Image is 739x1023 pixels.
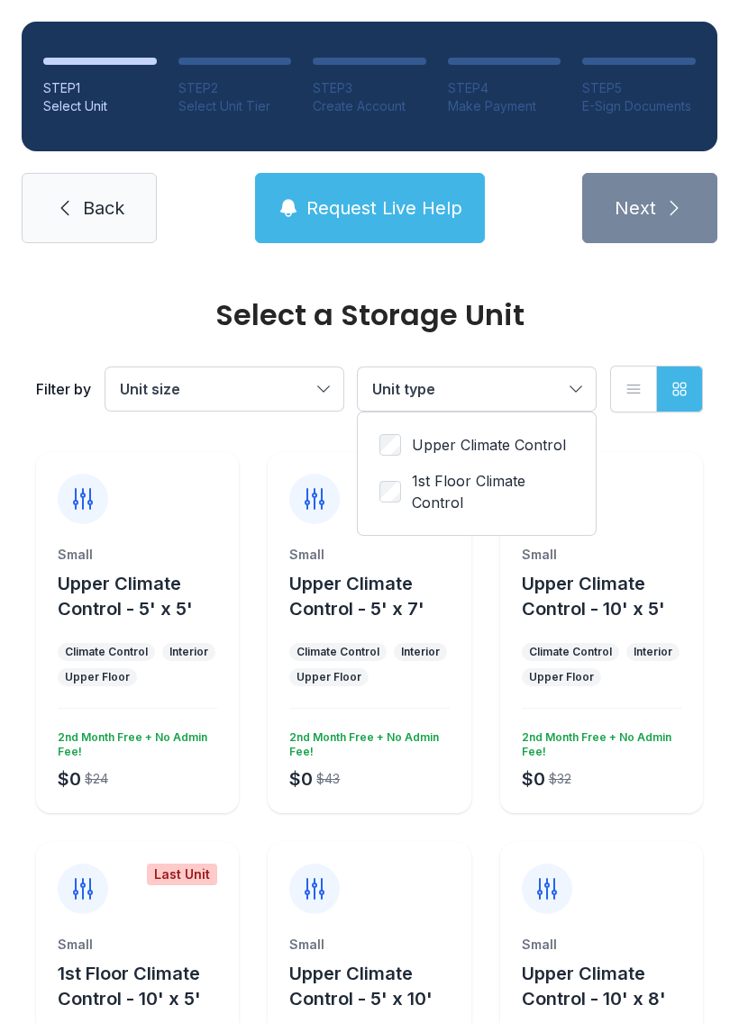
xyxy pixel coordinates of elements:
div: 2nd Month Free + No Admin Fee! [515,723,681,759]
div: 2nd Month Free + No Admin Fee! [282,723,449,759]
input: 1st Floor Climate Control [379,481,401,502]
button: Upper Climate Control - 10' x 5' [522,571,696,621]
span: Next [615,195,656,221]
div: 2nd Month Free + No Admin Fee! [50,723,217,759]
div: Climate Control [297,645,379,659]
div: $43 [316,770,340,788]
span: Back [83,195,124,221]
div: Small [522,546,681,564]
span: Upper Climate Control - 5' x 10' [289,963,433,1009]
div: Climate Control [65,645,148,659]
div: Select Unit [43,97,157,115]
span: Upper Climate Control [412,434,566,456]
div: Select Unit Tier [178,97,292,115]
span: Unit type [372,380,435,398]
div: Upper Floor [529,670,594,684]
span: Upper Climate Control - 5' x 7' [289,573,424,620]
span: 1st Floor Climate Control - 10' x 5' [58,963,201,1009]
div: Small [522,936,681,954]
div: Small [289,546,449,564]
button: Upper Climate Control - 5' x 5' [58,571,232,621]
div: Interior [401,645,440,659]
div: Interior [634,645,672,659]
span: Request Live Help [306,195,462,221]
button: Unit size [105,367,343,411]
button: 1st Floor Climate Control - 10' x 5' [58,961,232,1011]
div: Upper Floor [65,670,130,684]
div: $0 [522,766,545,792]
span: Upper Climate Control - 10' x 5' [522,573,665,620]
span: Unit size [120,380,180,398]
div: STEP 4 [448,79,561,97]
div: Select a Storage Unit [36,301,703,330]
div: E-Sign Documents [582,97,696,115]
div: Small [289,936,449,954]
div: STEP 1 [43,79,157,97]
button: Upper Climate Control - 5' x 10' [289,961,463,1011]
input: Upper Climate Control [379,434,401,456]
span: Upper Climate Control - 10' x 8' [522,963,666,1009]
div: $0 [289,766,313,792]
button: Upper Climate Control - 10' x 8' [522,961,696,1011]
div: $24 [85,770,108,788]
div: Interior [169,645,208,659]
div: Last Unit [147,864,217,885]
div: Small [58,546,217,564]
div: STEP 5 [582,79,696,97]
div: Small [58,936,217,954]
div: $0 [58,766,81,792]
button: Upper Climate Control - 5' x 7' [289,571,463,621]
div: STEP 3 [313,79,426,97]
div: Climate Control [529,645,612,659]
div: Upper Floor [297,670,361,684]
div: Filter by [36,378,91,400]
div: Create Account [313,97,426,115]
span: Upper Climate Control - 5' x 5' [58,573,193,620]
span: 1st Floor Climate Control [412,470,574,513]
button: Unit type [358,367,596,411]
div: $32 [549,770,571,788]
div: Make Payment [448,97,561,115]
div: STEP 2 [178,79,292,97]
